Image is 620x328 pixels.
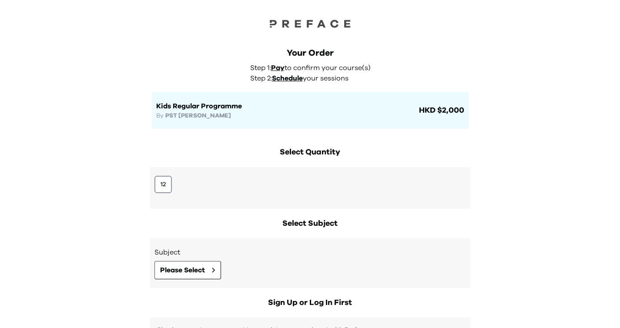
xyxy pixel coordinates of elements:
h3: By [156,111,417,120]
div: Your Order [152,47,469,59]
h2: Select Quantity [150,146,470,158]
span: Pay [271,64,285,71]
h1: Kids Regular Programme [156,101,417,111]
span: HKD $2,000 [417,104,464,117]
h2: Select Subject [150,218,470,230]
h3: Subject [154,247,466,258]
span: PST [PERSON_NAME] [165,113,231,119]
p: Step 1: to confirm your course(s) [250,63,375,73]
button: 12 [154,176,172,193]
img: Preface Logo [267,17,354,30]
button: Please Select [154,261,221,279]
span: Schedule [272,75,303,82]
span: Please Select [160,265,205,275]
p: Step 2: your sessions [250,73,375,84]
h2: Sign Up or Log In First [150,297,470,309]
